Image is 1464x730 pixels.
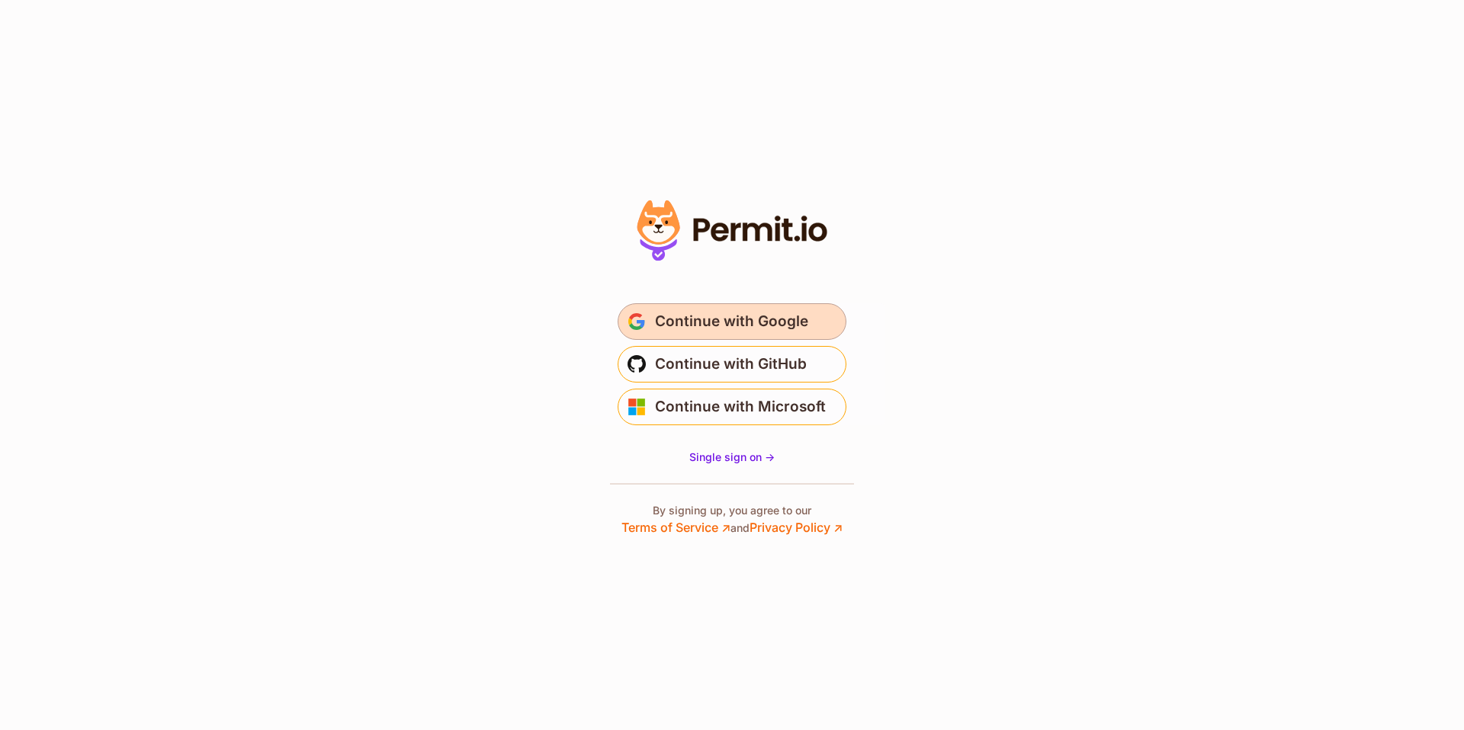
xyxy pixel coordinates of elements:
span: Single sign on -> [689,450,775,463]
a: Privacy Policy ↗ [750,520,843,535]
a: Terms of Service ↗ [621,520,730,535]
a: Single sign on -> [689,450,775,465]
button: Continue with GitHub [618,346,846,383]
span: Continue with Microsoft [655,395,826,419]
p: By signing up, you agree to our and [621,503,843,536]
span: Continue with GitHub [655,352,807,376]
span: Continue with Google [655,309,808,334]
button: Continue with Microsoft [618,389,846,425]
button: Continue with Google [618,303,846,340]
